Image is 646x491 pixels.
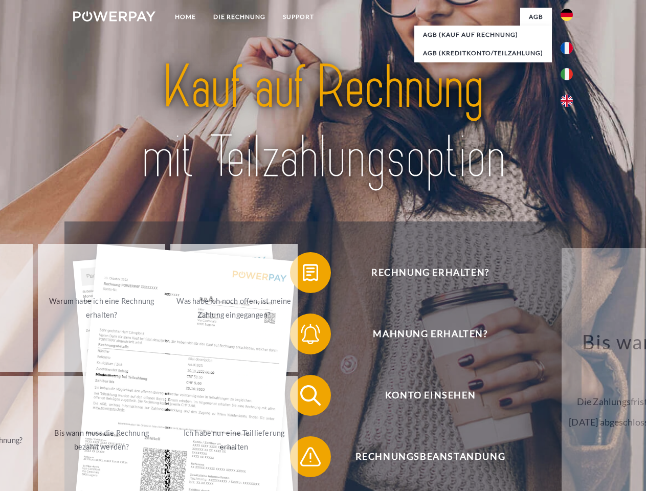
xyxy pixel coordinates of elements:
[414,26,552,44] a: AGB (Kauf auf Rechnung)
[205,8,274,26] a: DIE RECHNUNG
[561,95,573,107] img: en
[166,8,205,26] a: Home
[414,44,552,62] a: AGB (Kreditkonto/Teilzahlung)
[290,375,556,416] button: Konto einsehen
[305,436,555,477] span: Rechnungsbeanstandung
[305,375,555,416] span: Konto einsehen
[44,426,159,454] div: Bis wann muss die Rechnung bezahlt werden?
[561,42,573,54] img: fr
[170,244,298,372] a: Was habe ich noch offen, ist meine Zahlung eingegangen?
[298,383,323,408] img: qb_search.svg
[520,8,552,26] a: agb
[98,49,548,196] img: title-powerpay_de.svg
[561,9,573,21] img: de
[298,321,323,347] img: qb_bell.svg
[176,426,292,454] div: Ich habe nur eine Teillieferung erhalten
[561,68,573,80] img: it
[44,294,159,322] div: Warum habe ich eine Rechnung erhalten?
[298,260,323,285] img: qb_bill.svg
[73,11,155,21] img: logo-powerpay-white.svg
[290,436,556,477] button: Rechnungsbeanstandung
[298,444,323,470] img: qb_warning.svg
[274,8,323,26] a: SUPPORT
[176,294,292,322] div: Was habe ich noch offen, ist meine Zahlung eingegangen?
